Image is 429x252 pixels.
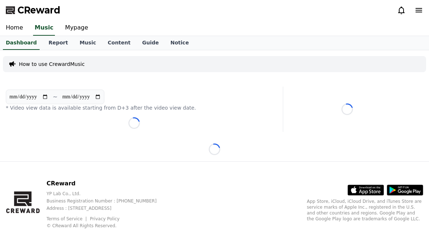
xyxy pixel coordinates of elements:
p: © CReward All Rights Reserved. [47,223,168,229]
p: * Video view data is available starting from D+3 after the video view date. [6,104,262,111]
a: Dashboard [3,36,40,50]
a: Notice [165,36,195,50]
a: Music [33,20,55,36]
a: Content [102,36,136,50]
a: Guide [136,36,165,50]
p: Business Registration Number : [PHONE_NUMBER] [47,198,168,204]
p: YP Lab Co., Ltd. [47,191,168,197]
a: Report [43,36,74,50]
p: CReward [47,179,168,188]
span: CReward [17,4,60,16]
a: CReward [6,4,60,16]
a: Music [74,36,102,50]
p: ~ [53,92,57,101]
a: Terms of Service [47,216,88,221]
a: Privacy Policy [90,216,120,221]
a: Mypage [59,20,94,36]
p: Address : [STREET_ADDRESS] [47,205,168,211]
a: How to use CrewardMusic [19,60,85,68]
p: App Store, iCloud, iCloud Drive, and iTunes Store are service marks of Apple Inc., registered in ... [307,198,423,222]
